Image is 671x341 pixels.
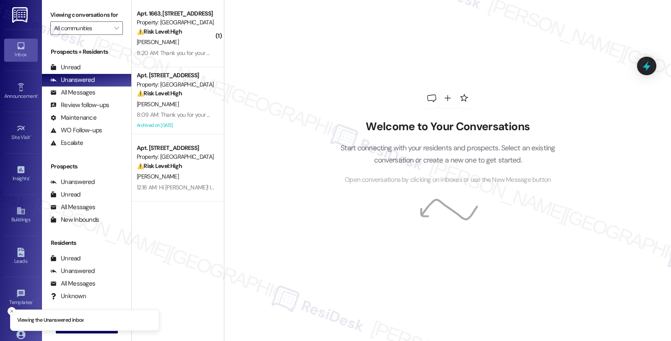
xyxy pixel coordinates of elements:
[37,92,39,98] span: •
[50,267,95,275] div: Unanswered
[137,173,179,180] span: [PERSON_NAME]
[137,89,182,97] strong: ⚠️ Risk Level: High
[4,121,38,144] a: Site Visit •
[137,38,179,46] span: [PERSON_NAME]
[328,120,568,134] h2: Welcome to Your Conversations
[50,292,86,301] div: Unknown
[4,286,38,309] a: Templates •
[4,163,38,185] a: Insights •
[50,215,99,224] div: New Inbounds
[50,76,95,84] div: Unanswered
[50,101,109,110] div: Review follow-ups
[137,80,214,89] div: Property: [GEOGRAPHIC_DATA]
[137,9,214,18] div: Apt. 1663, [STREET_ADDRESS]
[50,63,81,72] div: Unread
[30,133,31,139] span: •
[50,279,95,288] div: All Messages
[137,152,214,161] div: Property: [GEOGRAPHIC_DATA]
[50,254,81,263] div: Unread
[114,25,119,31] i: 
[137,162,182,170] strong: ⚠️ Risk Level: High
[50,178,95,186] div: Unanswered
[4,204,38,226] a: Buildings
[4,39,38,61] a: Inbox
[50,139,83,147] div: Escalate
[42,47,131,56] div: Prospects + Residents
[137,28,182,35] strong: ⚠️ Risk Level: High
[136,120,215,131] div: Archived on [DATE]
[50,113,96,122] div: Maintenance
[328,142,568,166] p: Start connecting with your residents and prospects. Select an existing conversation or create a n...
[50,126,102,135] div: WO Follow-ups
[137,71,214,80] div: Apt. [STREET_ADDRESS]
[32,298,34,304] span: •
[137,49,629,57] div: 8:20 AM: Thank you for your message. Our offices are currently closed, but we will contact you wh...
[8,307,16,315] button: Close toast
[137,100,179,108] span: [PERSON_NAME]
[54,21,109,35] input: All communities
[42,239,131,247] div: Residents
[12,7,29,23] img: ResiDesk Logo
[137,111,629,118] div: 8:09 AM: Thank you for your message. Our offices are currently closed, but we will contact you wh...
[4,245,38,268] a: Leads
[42,162,131,171] div: Prospects
[137,18,214,27] div: Property: [GEOGRAPHIC_DATA]
[50,203,95,212] div: All Messages
[50,8,123,21] label: Viewing conversations for
[345,175,551,185] span: Open conversations by clicking on inboxes or use the New Message button
[17,317,84,324] p: Viewing the Unanswered inbox
[50,190,81,199] div: Unread
[50,88,95,97] div: All Messages
[137,144,214,152] div: Apt. [STREET_ADDRESS]
[137,184,612,191] div: 12:18 AM: Hi [PERSON_NAME]! I'm checking in on your latest work order (HVAC - the air duct vent m...
[29,174,30,180] span: •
